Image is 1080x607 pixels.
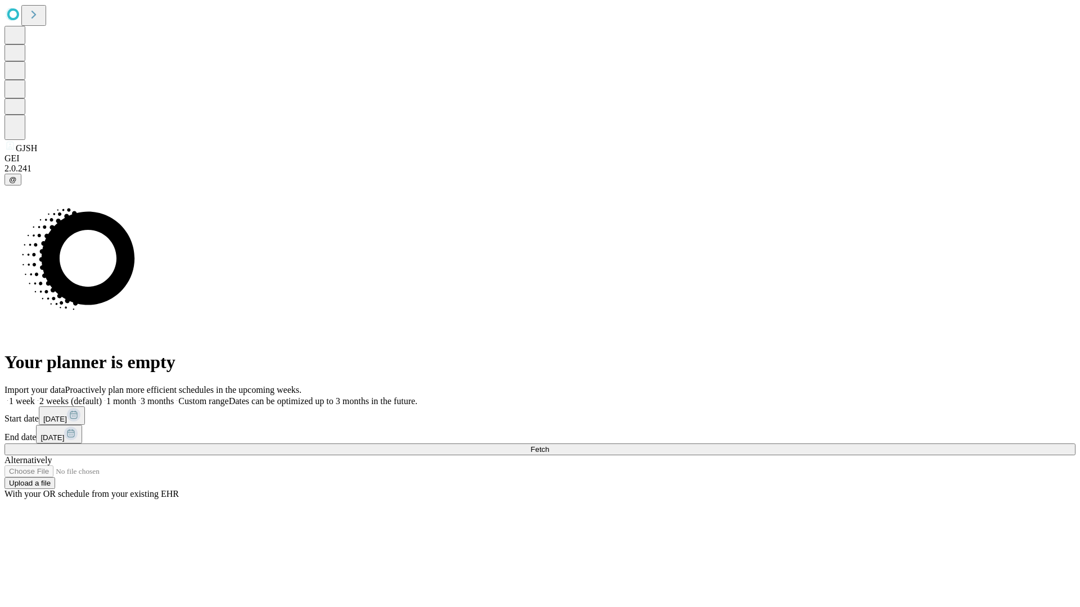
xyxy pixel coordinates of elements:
span: 1 month [106,396,136,406]
button: [DATE] [36,425,82,443]
span: [DATE] [43,415,67,423]
button: [DATE] [39,406,85,425]
span: Import your data [4,385,65,395]
button: Upload a file [4,477,55,489]
div: End date [4,425,1075,443]
span: [DATE] [40,433,64,442]
span: 3 months [141,396,174,406]
button: @ [4,174,21,185]
span: GJSH [16,143,37,153]
div: 2.0.241 [4,164,1075,174]
span: Alternatively [4,455,52,465]
span: Proactively plan more efficient schedules in the upcoming weeks. [65,385,301,395]
span: 2 weeks (default) [39,396,102,406]
div: GEI [4,153,1075,164]
span: Dates can be optimized up to 3 months in the future. [229,396,417,406]
span: Custom range [178,396,228,406]
span: Fetch [530,445,549,454]
span: @ [9,175,17,184]
div: Start date [4,406,1075,425]
span: 1 week [9,396,35,406]
span: With your OR schedule from your existing EHR [4,489,179,499]
button: Fetch [4,443,1075,455]
h1: Your planner is empty [4,352,1075,373]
